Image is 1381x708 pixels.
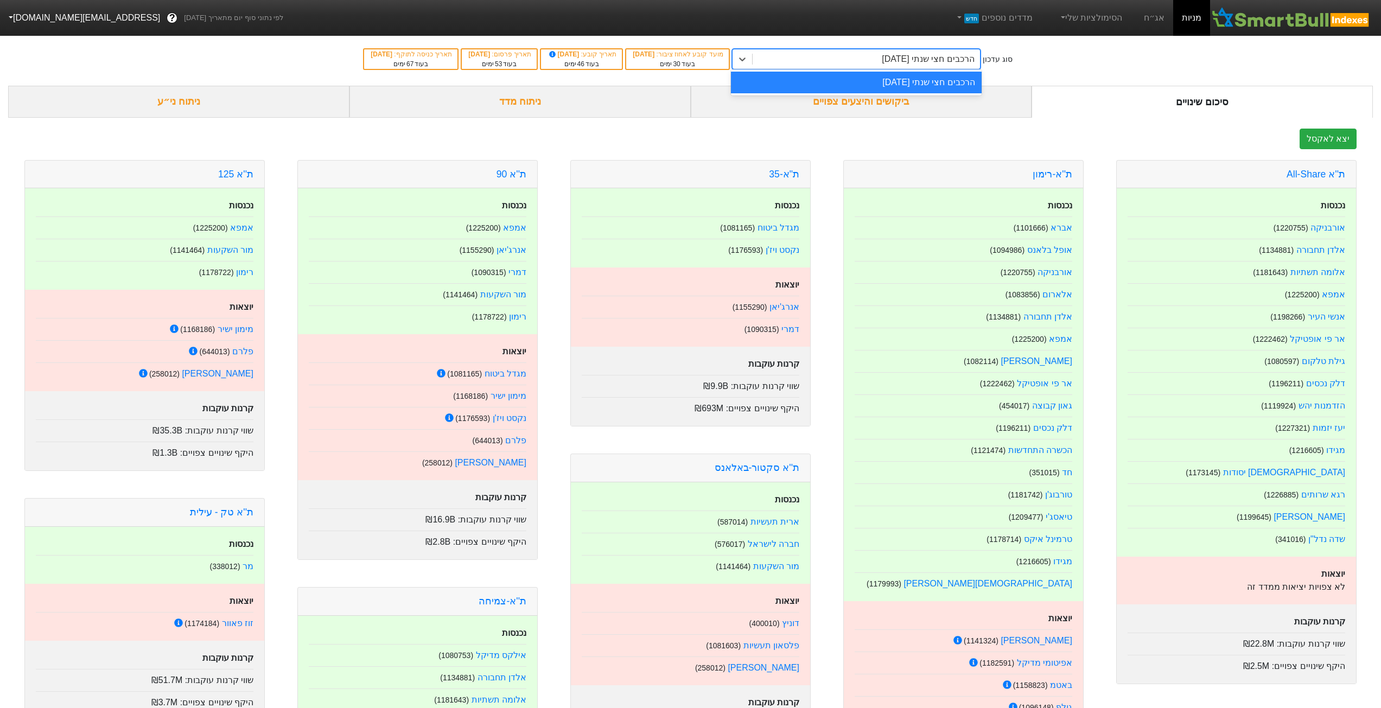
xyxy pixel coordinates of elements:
span: חדש [964,14,979,23]
a: דוניץ [782,618,799,628]
span: ₪693M [695,404,723,413]
a: אלומה תשתיות [472,695,526,704]
small: ( 1080597 ) [1264,357,1299,366]
div: בעוד ימים [467,59,531,69]
a: מימון ישיר [218,324,253,334]
a: אלומה תשתיות [1290,267,1345,277]
a: אלארום [1042,290,1072,299]
small: ( 1225200 ) [193,224,228,232]
strong: יוצאות [502,347,526,356]
a: ת"א-35 [769,169,799,180]
a: מור השקעות [480,290,526,299]
div: תאריך פרסום : [467,49,531,59]
a: אילקס מדיקל [476,650,526,660]
small: ( 1176593 ) [728,246,763,254]
small: ( 1225200 ) [1285,290,1320,299]
span: ₪2.8B [425,537,450,546]
a: שדה נדל"ן [1308,534,1345,544]
small: ( 1216605 ) [1289,446,1324,455]
strong: נכנסות [229,539,253,548]
small: ( 400010 ) [749,619,779,628]
a: מגידו [1053,557,1072,566]
span: ? [169,11,175,25]
div: בעוד ימים [370,59,452,69]
strong: נכנסות [502,201,526,210]
strong: יוצאות [230,596,253,605]
small: ( 1101666 ) [1014,224,1048,232]
small: ( 1141464 ) [443,290,478,299]
small: ( 258012 ) [422,458,453,467]
a: הכשרה התחדשות [1008,445,1072,455]
small: ( 1222462 ) [1253,335,1288,343]
small: ( 1158823 ) [1013,681,1048,690]
span: ₪16.9B [425,515,455,524]
a: רימון [509,312,526,321]
small: ( 1134881 ) [440,673,475,682]
small: ( 1181742 ) [1008,490,1043,499]
a: [DEMOGRAPHIC_DATA][PERSON_NAME] [903,579,1072,588]
small: ( 1134881 ) [986,312,1021,321]
a: אמפא [503,223,526,232]
div: היקף שינויים צפויים : [36,442,253,460]
a: אופל בלאנס [1027,245,1072,254]
strong: קרנות עוקבות [748,698,799,707]
small: ( 1168186 ) [180,325,215,334]
span: [DATE] [548,50,581,58]
small: ( 351015 ) [1029,468,1059,477]
span: 46 [577,60,584,68]
span: ₪3.7M [151,698,178,707]
div: שווי קרנות עוקבות : [582,375,799,393]
small: ( 587014 ) [717,518,748,526]
a: [PERSON_NAME] [1274,512,1345,521]
small: ( 1134881 ) [1259,246,1294,254]
small: ( 1225200 ) [1012,335,1047,343]
div: תאריך כניסה לתוקף : [370,49,452,59]
small: ( 1199645 ) [1237,513,1271,521]
span: ₪51.7M [151,675,182,685]
small: ( 1155290 ) [733,303,767,311]
a: אברא [1051,223,1072,232]
small: ( 454017 ) [999,401,1029,410]
small: ( 1176593 ) [455,414,490,423]
small: ( 1182591 ) [979,659,1014,667]
span: [DATE] [633,50,656,58]
small: ( 1196211 ) [996,424,1030,432]
a: טיאסג'י [1046,512,1072,521]
a: ת''א טק - עילית [190,507,253,518]
span: 67 [406,60,413,68]
div: הרכבים חצי שנתי [DATE] [731,72,982,93]
a: גילת טלקום [1302,356,1345,366]
a: זוז פאוור [222,618,253,628]
small: ( 341016 ) [1275,535,1306,544]
a: אר פי אופטיקל [1290,334,1345,343]
a: טורבוג'ן [1045,490,1072,499]
a: [PERSON_NAME] [455,458,526,467]
strong: יוצאות [775,596,799,605]
div: היקף שינויים צפויים : [1128,655,1345,673]
a: אמפא [1049,334,1072,343]
a: חד [1062,468,1072,477]
a: חברה לישראל [748,539,799,548]
small: ( 1198266 ) [1270,312,1305,321]
a: אנרג'יאן [497,245,526,254]
small: ( 1141324 ) [964,636,998,645]
a: מור השקעות [753,562,799,571]
div: היקף שינויים צפויים : [309,531,526,548]
a: מגדל ביטוח [758,223,799,232]
a: מגדל ביטוח [485,369,526,378]
strong: יוצאות [1048,614,1072,623]
a: אנשי העיר [1308,312,1345,321]
small: ( 1119924 ) [1261,401,1296,410]
div: סיכום שינויים [1032,86,1373,118]
div: ניתוח מדד [349,86,691,118]
a: פלרם [232,347,253,356]
a: מגידו [1326,445,1345,455]
a: אורבניקה [1310,223,1345,232]
strong: נכנסות [1048,201,1072,210]
a: ת''א 125 [218,169,253,180]
a: אנרג'יאן [769,302,799,311]
small: ( 576017 ) [715,540,745,548]
small: ( 1216605 ) [1016,557,1051,566]
small: ( 644013 ) [199,347,230,356]
a: גאון קבוצה [1032,401,1072,410]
